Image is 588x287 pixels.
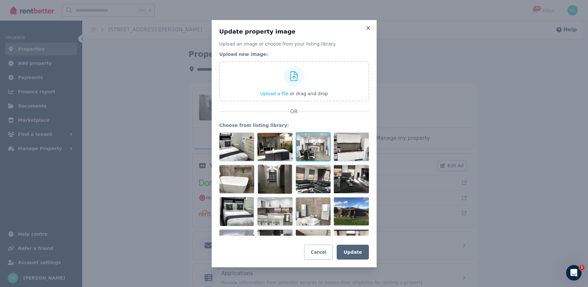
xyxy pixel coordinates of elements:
button: Cancel [304,245,333,260]
h3: Update property image [219,28,369,36]
p: Upload an image or choose from your listing library. [219,41,369,47]
legend: Upload new image: [219,51,369,57]
span: 1 [579,265,584,270]
legend: Choose from listing library: [219,122,369,128]
span: OR [289,108,299,116]
span: Upload a file [260,91,288,96]
span: or drag and drop [290,91,328,96]
iframe: Intercom live chat [566,265,582,281]
button: Update [337,245,369,260]
button: Upload a file or drag and drop [260,90,328,97]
